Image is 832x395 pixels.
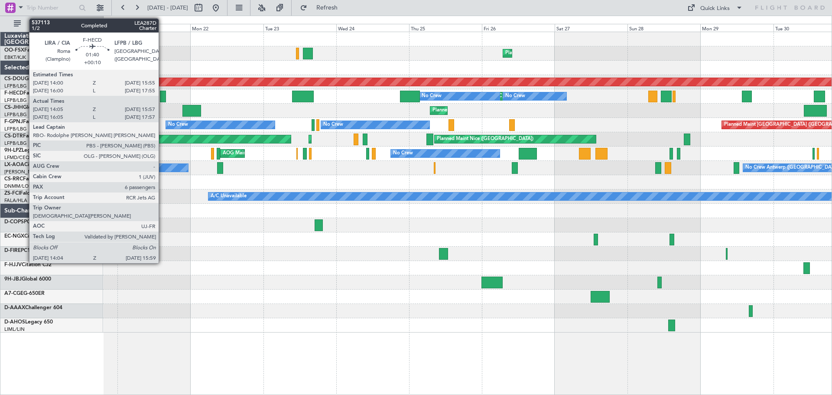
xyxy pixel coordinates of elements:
[4,277,51,282] a: 9H-JBJGlobal 6000
[4,326,25,333] a: LIML/LIN
[4,76,54,82] a: CS-DOUGlobal 6500
[4,291,23,296] span: A7-CGE
[4,91,23,96] span: F-HECD
[432,104,569,117] div: Planned Maint [GEOGRAPHIC_DATA] ([GEOGRAPHIC_DATA])
[409,24,482,32] div: Thu 25
[4,277,22,282] span: 9H-JBJ
[323,118,343,131] div: No Crew
[4,176,23,182] span: CS-RRC
[4,320,25,325] span: D-AHOS
[26,1,76,14] input: Trip Number
[4,234,66,239] a: EC-NGXCitation Mustang
[4,105,52,110] a: CS-JHHGlobal 6000
[4,148,49,153] a: 9H-LPZLegacy 500
[4,119,23,124] span: F-GPNJ
[336,24,409,32] div: Wed 24
[4,105,23,110] span: CS-JHH
[4,320,53,325] a: D-AHOSLegacy 650
[4,183,31,189] a: DNMM/LOS
[627,24,700,32] div: Sun 28
[4,126,27,132] a: LFPB/LBG
[700,24,773,32] div: Mon 29
[4,169,55,175] a: [PERSON_NAME]/QSA
[4,219,38,225] a: D-COPSPC-24
[4,248,47,253] a: D-FIREPC12 NGX
[4,291,45,296] a: A7-CGEG-650ER
[422,90,442,103] div: No Crew
[437,133,533,146] div: Planned Maint Nice ([GEOGRAPHIC_DATA])
[505,90,525,103] div: No Crew
[4,148,22,153] span: 9H-LPZ
[4,48,24,53] span: OO-FSX
[4,162,24,167] span: LX-AOA
[4,134,23,139] span: CS-DTR
[309,5,345,11] span: Refresh
[4,234,24,239] span: EC-NGX
[4,154,29,161] a: LFMD/CEQ
[4,197,27,204] a: FALA/HLA
[683,1,747,15] button: Quick Links
[505,47,606,60] div: Planned Maint Kortrijk-[GEOGRAPHIC_DATA]
[190,24,263,32] div: Mon 22
[296,1,348,15] button: Refresh
[555,24,627,32] div: Sat 27
[4,83,27,89] a: LFPB/LBG
[4,305,62,310] a: D-AAAXChallenger 604
[393,147,413,160] div: No Crew
[23,21,91,27] span: All Aircraft
[10,17,94,31] button: All Aircraft
[4,191,53,196] a: ZS-FCIFalcon 900EX
[4,48,48,53] a: OO-FSXFalcon 7X
[4,91,47,96] a: F-HECDFalcon 7X
[4,262,52,268] a: F-HJJVCitation CJ2
[223,147,292,160] div: AOG Maint Cannes (Mandelieu)
[263,24,336,32] div: Tue 23
[4,305,25,310] span: D-AAAX
[4,176,55,182] a: CS-RRCFalcon 900LX
[700,4,730,13] div: Quick Links
[117,24,190,32] div: Sun 21
[105,17,120,25] div: [DATE]
[211,190,247,203] div: A/C Unavailable
[4,97,27,104] a: LFPB/LBG
[4,140,27,147] a: LFPB/LBG
[4,134,52,139] a: CS-DTRFalcon 2000
[4,262,22,268] span: F-HJJV
[4,219,24,225] span: D-COPS
[4,119,56,124] a: F-GPNJFalcon 900EX
[311,133,355,146] div: Planned Maint Sofia
[4,191,20,196] span: ZS-FCI
[482,24,555,32] div: Fri 26
[4,248,21,253] span: D-FIRE
[4,54,26,61] a: EBKT/KJK
[147,4,188,12] span: [DATE] - [DATE]
[168,118,188,131] div: No Crew
[4,111,27,118] a: LFPB/LBG
[4,76,25,82] span: CS-DOU
[4,162,66,167] a: LX-AOACitation Mustang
